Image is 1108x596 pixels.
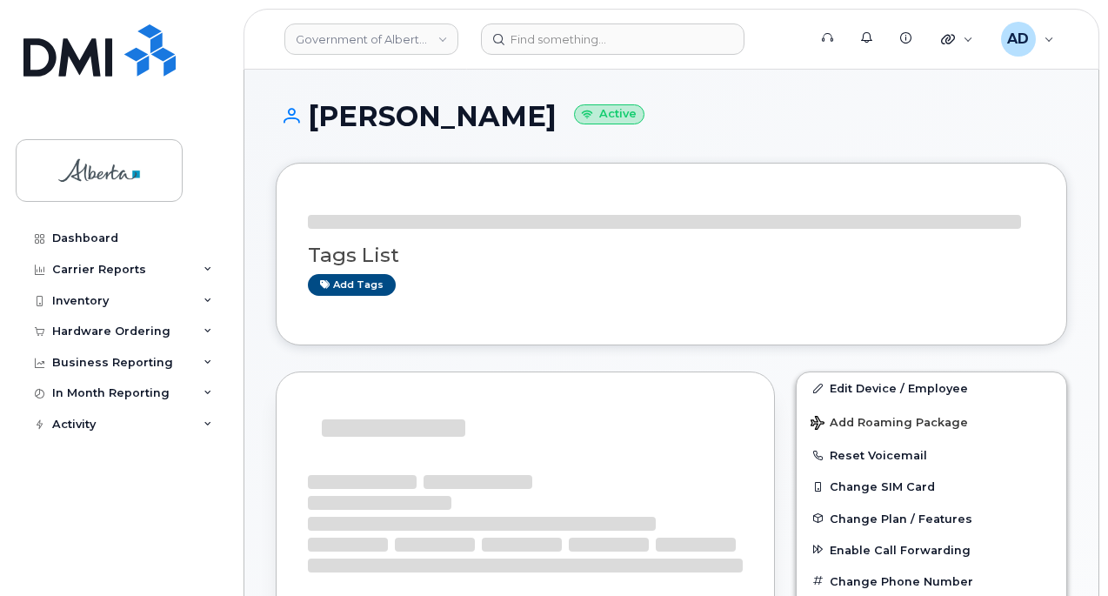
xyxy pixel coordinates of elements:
[308,274,396,296] a: Add tags
[276,101,1067,131] h1: [PERSON_NAME]
[811,416,968,432] span: Add Roaming Package
[797,372,1066,404] a: Edit Device / Employee
[797,503,1066,534] button: Change Plan / Features
[797,471,1066,502] button: Change SIM Card
[830,512,972,525] span: Change Plan / Features
[830,543,971,556] span: Enable Call Forwarding
[797,404,1066,439] button: Add Roaming Package
[308,244,1035,266] h3: Tags List
[797,439,1066,471] button: Reset Voicemail
[797,534,1066,566] button: Enable Call Forwarding
[574,104,644,124] small: Active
